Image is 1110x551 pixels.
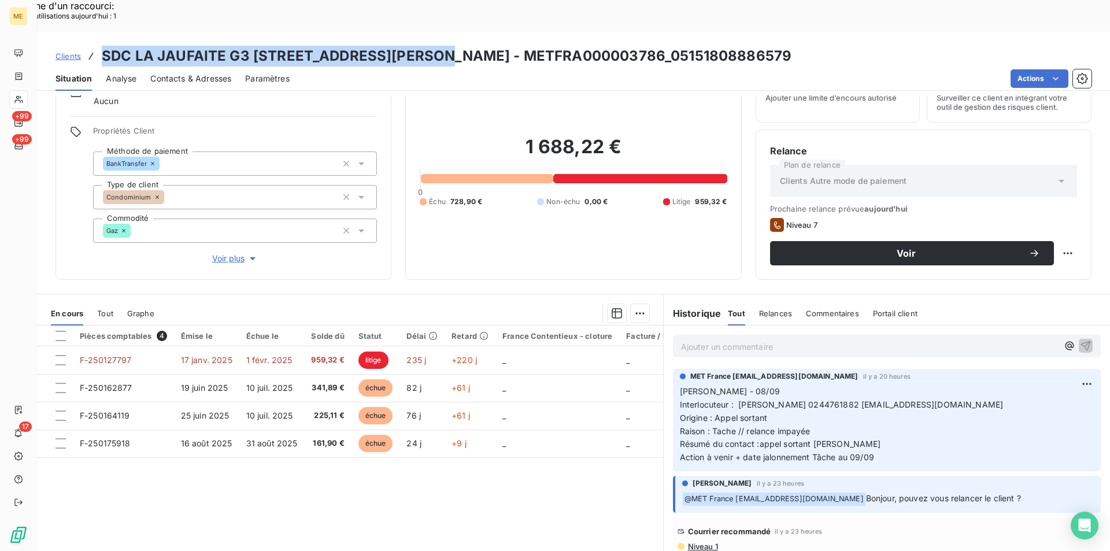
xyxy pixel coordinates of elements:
span: +9 j [452,438,467,448]
span: aujourd’hui [864,204,908,213]
span: Origine : Appel sortant [680,413,767,423]
span: échue [358,379,393,397]
span: 24 j [406,438,421,448]
span: 16 août 2025 [181,438,232,448]
span: 959,32 € [311,354,344,366]
span: 235 j [406,355,426,365]
span: 225,11 € [311,410,344,421]
div: Pièces comptables [80,331,167,341]
div: Facture / Echéancier [626,331,705,341]
span: Voir plus [212,253,258,264]
span: 728,90 € [450,197,482,207]
span: 959,32 € [695,197,727,207]
span: 0 [418,187,423,197]
span: Ajouter une limite d’encours autorisé [765,93,897,102]
span: Surveiller ce client en intégrant votre outil de gestion des risques client. [937,93,1082,112]
span: Relances [759,309,792,318]
span: Prochaine relance prévue [770,204,1077,213]
span: [PERSON_NAME] [693,478,752,489]
span: Tout [728,309,745,318]
span: Clients [55,51,81,61]
span: _ [626,383,630,393]
span: il y a 20 heures [863,373,911,380]
span: Paramètres [245,73,290,84]
span: il y a 23 heures [775,528,822,535]
span: Portail client [873,309,917,318]
span: Échu [429,197,446,207]
span: Résumé du contact :appel sortant [PERSON_NAME] [680,439,881,449]
span: MET France [EMAIL_ADDRESS][DOMAIN_NAME] [690,371,859,382]
span: Condominium [106,194,151,201]
div: Statut [358,331,393,341]
span: @ MET France [EMAIL_ADDRESS][DOMAIN_NAME] [683,493,865,506]
span: Aucun [94,95,119,107]
span: 10 juil. 2025 [246,383,293,393]
div: Retard [452,331,489,341]
span: [PERSON_NAME] - 08/09 [680,386,780,396]
button: Voir plus [93,252,377,265]
span: 0,00 € [584,197,608,207]
img: Logo LeanPay [9,526,28,544]
span: +220 j [452,355,477,365]
div: Échue le [246,331,298,341]
div: Émise le [181,331,232,341]
span: 17 janv. 2025 [181,355,232,365]
span: litige [358,352,388,369]
h6: Relance [770,144,1077,158]
span: Propriétés Client [93,126,377,142]
span: 31 août 2025 [246,438,298,448]
span: 1 févr. 2025 [246,355,293,365]
span: Situation [55,73,92,84]
span: 19 juin 2025 [181,383,228,393]
span: 25 juin 2025 [181,411,230,420]
h2: 1 688,22 € [420,135,727,170]
input: Ajouter une valeur [164,192,173,202]
span: _ [626,438,630,448]
span: +61 j [452,383,470,393]
span: Contacts & Adresses [150,73,231,84]
span: F-250127797 [80,355,132,365]
span: Graphe [127,309,154,318]
span: BankTransfer [106,160,147,167]
span: 10 juil. 2025 [246,411,293,420]
span: Niveau 7 [786,220,817,230]
span: _ [502,383,506,393]
span: Tout [97,309,113,318]
span: _ [502,438,506,448]
a: Clients [55,50,81,62]
h6: Historique [664,306,721,320]
span: Interlocuteur : [PERSON_NAME] 0244761882 [EMAIL_ADDRESS][DOMAIN_NAME] [680,400,1004,409]
span: il y a 23 heures [757,480,804,487]
span: 161,90 € [311,438,344,449]
input: Ajouter une valeur [160,158,169,169]
span: 76 j [406,411,421,420]
h3: SDC LA JAUFAITE G3 [STREET_ADDRESS][PERSON_NAME] - METFRA000003786_05151808886579 [102,46,791,66]
span: En cours [51,309,83,318]
span: Voir [784,249,1028,258]
span: 341,89 € [311,382,344,394]
span: +99 [12,111,32,121]
span: Bonjour, pouvez vous relancer le client ? [866,493,1021,503]
span: _ [626,411,630,420]
button: Actions [1011,69,1068,88]
span: Analyse [106,73,136,84]
span: échue [358,407,393,424]
span: Action à venir + date jalonnement Tâche au 09/09 [680,452,874,462]
span: +99 [12,134,32,145]
span: Non-échu [546,197,580,207]
span: Niveau 1 [687,542,718,551]
span: F-250162877 [80,383,132,393]
span: Clients Autre mode de paiement [780,175,907,187]
span: F-250164119 [80,411,130,420]
span: Raison : Tache // relance impayée [680,426,811,436]
span: +61 j [452,411,470,420]
input: Ajouter une valeur [131,225,140,236]
span: _ [502,411,506,420]
span: 4 [157,331,167,341]
span: Litige [672,197,691,207]
span: Gaz [106,227,118,234]
span: 82 j [406,383,421,393]
button: Voir [770,241,1054,265]
span: Courrier recommandé [688,527,771,536]
div: Délai [406,331,438,341]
